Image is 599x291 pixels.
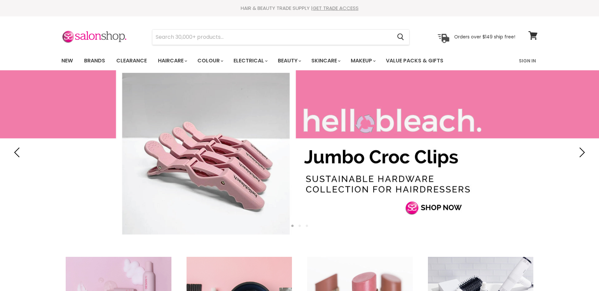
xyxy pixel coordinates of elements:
[306,54,344,68] a: Skincare
[152,30,392,45] input: Search
[454,34,515,40] p: Orders over $149 ship free!
[56,51,482,70] ul: Main menu
[153,54,191,68] a: Haircare
[56,54,78,68] a: New
[381,54,448,68] a: Value Packs & Gifts
[273,54,305,68] a: Beauty
[79,54,110,68] a: Brands
[53,5,546,11] div: HAIR & BEAUTY TRADE SUPPLY |
[291,225,294,227] li: Page dot 1
[515,54,540,68] a: Sign In
[111,54,152,68] a: Clearance
[152,29,410,45] form: Product
[229,54,272,68] a: Electrical
[392,30,409,45] button: Search
[574,146,588,159] button: Next
[53,51,546,70] nav: Main
[192,54,227,68] a: Colour
[11,146,25,159] button: Previous
[306,225,308,227] li: Page dot 3
[299,225,301,227] li: Page dot 2
[566,260,592,284] iframe: Gorgias live chat messenger
[346,54,380,68] a: Makeup
[313,5,359,11] a: GET TRADE ACCESS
